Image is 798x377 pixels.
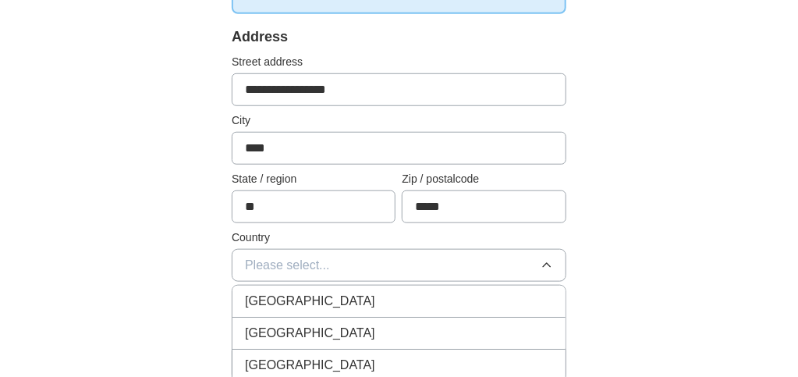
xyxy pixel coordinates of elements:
button: Please select... [232,249,566,282]
label: State / region [232,171,395,187]
label: Zip / postalcode [402,171,566,187]
label: City [232,112,566,129]
span: [GEOGRAPHIC_DATA] [245,356,375,375]
span: Please select... [245,256,330,275]
label: Street address [232,54,566,70]
span: [GEOGRAPHIC_DATA] [245,324,375,343]
label: Country [232,229,566,246]
div: Address [232,27,566,48]
span: [GEOGRAPHIC_DATA] [245,292,375,311]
